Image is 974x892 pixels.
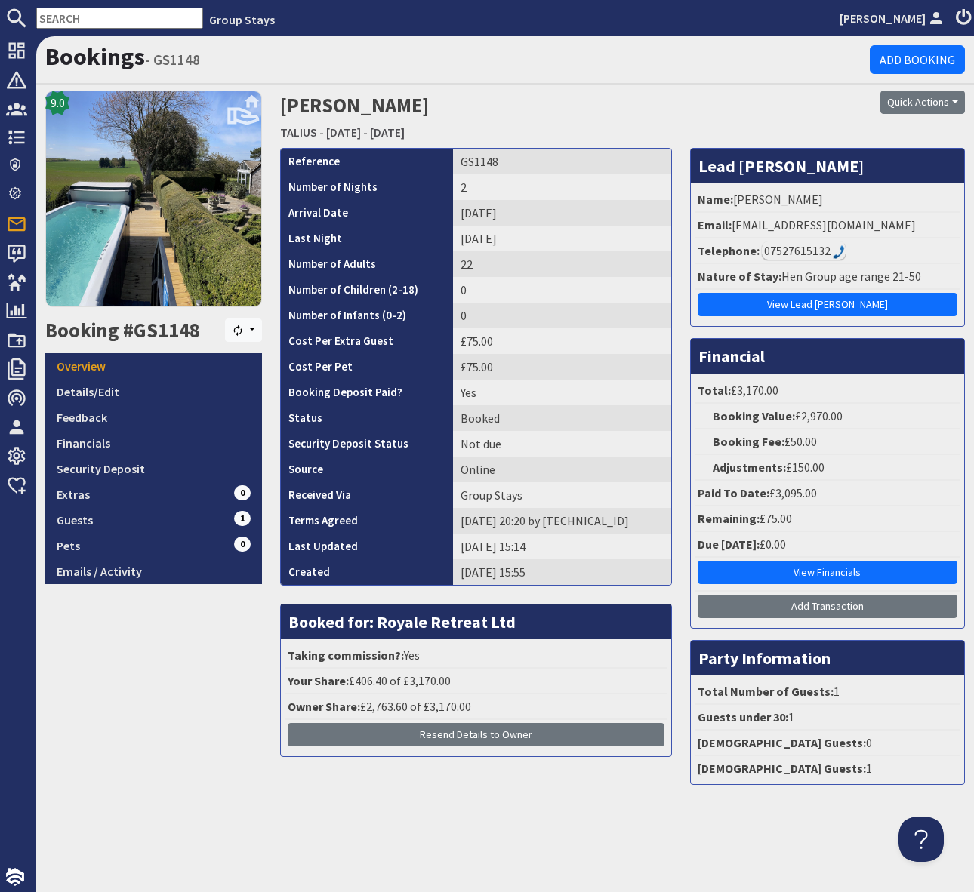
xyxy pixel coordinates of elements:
[453,534,671,559] td: [DATE] 15:14
[453,226,671,251] td: [DATE]
[45,507,262,533] a: Guests1
[45,481,262,507] a: Extras0
[281,559,453,585] th: Created
[453,431,671,457] td: Not due
[698,709,788,724] strong: Guests under 30:
[45,353,262,379] a: Overview
[453,380,671,405] td: Yes
[698,269,781,284] strong: Nature of Stay:
[698,595,957,618] a: Add Transaction
[698,243,760,258] strong: Telephone:
[281,303,453,328] th: Number of Infants (0-2)
[453,174,671,200] td: 2
[45,456,262,481] a: Security Deposit
[698,293,957,316] a: View Lead [PERSON_NAME]
[453,354,671,380] td: £75.00
[713,408,795,423] strong: Booking Value:
[695,756,960,780] li: 1
[281,251,453,277] th: Number of Adults
[36,8,203,29] input: SEARCH
[145,51,200,69] small: - GS1148
[281,226,453,251] th: Last Night
[695,404,960,429] li: £2,970.00
[45,404,262,430] a: Feedback
[453,251,671,277] td: 22
[281,405,453,431] th: Status
[695,187,960,213] li: [PERSON_NAME]
[45,42,145,72] a: Bookings
[698,192,733,207] strong: Name:
[281,149,453,174] th: Reference
[45,430,262,456] a: Financials
[695,532,960,558] li: £0.00
[691,641,964,675] h3: Party Information
[453,149,671,174] td: GS1148
[453,303,671,328] td: 0
[209,12,275,27] a: Group Stays
[698,537,760,552] strong: Due [DATE]:
[698,217,732,232] strong: Email:
[285,669,667,694] li: £406.40 of £3,170.00
[695,264,960,290] li: Hen Group age range 21-50
[695,455,960,481] li: £150.00
[880,91,965,114] button: Quick Actions
[281,380,453,405] th: Booking Deposit Paid?
[45,91,262,307] img: TALIUS's icon
[281,328,453,354] th: Cost Per Extra Guest
[45,91,262,318] a: 9.0
[45,558,262,584] a: Emails / Activity
[833,245,845,259] img: hfpfyWBK5wQHBAGPgDf9c6qAYOxxMAAAAASUVORK5CYII=
[280,125,317,140] a: TALIUS
[281,431,453,457] th: Security Deposit Status
[288,699,360,714] strong: Owner Share:
[281,174,453,200] th: Number of Nights
[281,604,671,639] h3: Booked for: Royale Retreat Ltd
[281,354,453,380] th: Cost Per Pet
[281,277,453,303] th: Number of Children (2-18)
[234,511,251,526] span: 1
[453,559,671,585] td: [DATE] 15:55
[698,761,866,776] strong: [DEMOGRAPHIC_DATA] Guests:
[234,537,251,552] span: 0
[453,457,671,482] td: Online
[695,378,960,404] li: £3,170.00
[45,379,262,404] a: Details/Edit
[453,328,671,354] td: £75.00
[698,561,957,584] a: View Financials
[453,200,671,226] td: [DATE]
[713,434,784,449] strong: Booking Fee:
[45,318,225,346] h2: Booking #GS1148
[6,868,24,886] img: staytech_i_w-64f4e8e9ee0a9c174fd5317b4b171b261742d2d393467e5bdba4413f4f884c10.svg
[698,383,731,398] strong: Total:
[281,482,453,508] th: Received Via
[713,460,786,475] strong: Adjustments:
[453,508,671,534] td: [DATE] 20:20 by [TECHNICAL_ID]
[762,241,846,260] div: Call: 07527615132
[234,485,251,500] span: 0
[285,694,667,720] li: £2,763.60 of £3,170.00
[870,45,965,74] a: Add Booking
[288,647,404,663] strong: Taking commission?:
[698,684,834,699] strong: Total Number of Guests:
[453,405,671,431] td: Booked
[326,125,405,140] a: [DATE] - [DATE]
[281,200,453,226] th: Arrival Date
[698,735,866,750] strong: [DEMOGRAPHIC_DATA] Guests:
[288,673,349,688] strong: Your Share:
[281,457,453,482] th: Source
[691,339,964,374] h3: Financial
[695,506,960,532] li: £75.00
[695,213,960,238] li: [EMAIL_ADDRESS][DOMAIN_NAME]
[285,643,667,669] li: Yes
[281,508,453,534] th: Terms Agreed
[45,533,262,558] a: Pets0
[691,149,964,183] h3: Lead [PERSON_NAME]
[695,705,960,731] li: 1
[319,125,324,140] span: -
[840,9,947,27] a: [PERSON_NAME]
[51,94,65,112] span: 9.0
[281,534,453,559] th: Last Updated
[695,429,960,455] li: £50.00
[695,481,960,506] li: £3,095.00
[453,482,671,508] td: Group Stays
